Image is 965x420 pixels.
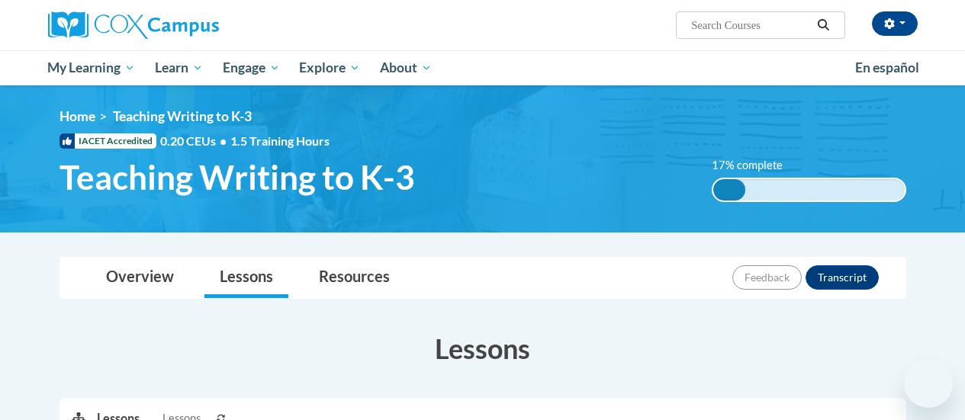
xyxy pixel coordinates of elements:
a: Home [60,108,95,124]
span: • [220,133,227,148]
span: My Learning [47,59,135,77]
a: Learn [145,50,213,85]
iframe: Button to launch messaging window [904,359,953,408]
div: Main menu [37,50,929,85]
a: Lessons [204,258,288,298]
span: Teaching Writing to K-3 [60,157,415,197]
a: Resources [304,258,405,298]
span: 1.5 Training Hours [230,133,330,148]
div: 17% complete [713,179,746,200]
a: About [370,50,442,85]
span: IACET Accredited [60,133,156,149]
a: Explore [289,50,370,85]
span: Learn [155,59,203,77]
img: Cox Campus [48,11,219,39]
a: En español [845,52,929,84]
button: Transcript [806,265,879,290]
input: Search Courses [690,16,812,34]
span: Engage [223,59,280,77]
button: Feedback [732,265,802,290]
button: Account Settings [872,11,918,36]
a: Cox Campus [48,11,323,39]
span: Explore [299,59,360,77]
span: About [380,59,432,77]
a: Engage [213,50,290,85]
span: 0.20 CEUs [160,133,230,149]
h3: Lessons [60,329,906,367]
label: 17% complete [712,157,799,174]
span: Teaching Writing to K-3 [113,108,252,124]
a: Overview [91,258,189,298]
button: Search [812,16,835,34]
span: En español [855,59,919,75]
a: My Learning [38,50,146,85]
